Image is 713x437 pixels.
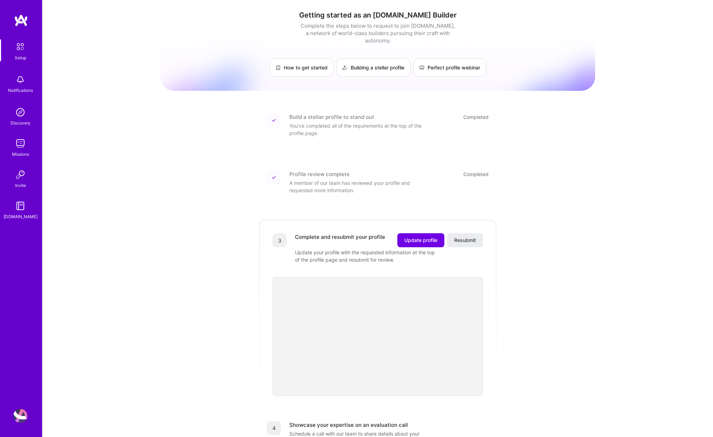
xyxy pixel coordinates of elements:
div: Completed [463,170,489,178]
button: Resubmit [447,233,483,247]
div: Setup [15,54,26,61]
div: 4 [267,421,281,435]
img: teamwork [13,136,27,150]
div: Profile review complete [289,170,350,178]
img: Completed [272,175,276,180]
img: User Avatar [13,409,27,423]
h1: Getting started as an [DOMAIN_NAME] Builder [160,11,595,19]
a: User Avatar [12,409,29,423]
div: [DOMAIN_NAME] [4,213,38,220]
a: Building a stellar profile [336,58,410,77]
div: Complete the steps below to request to join [DOMAIN_NAME], a network of world-class builders purs... [299,22,457,44]
div: You've completed all of the requirements at the top of the profile page. [289,122,430,137]
span: Update profile [404,237,437,244]
div: Invite [15,182,26,189]
div: Build a stellar profile to stand out [289,113,374,121]
img: discovery [13,105,27,119]
div: Missions [12,150,29,158]
img: How to get started [275,65,281,70]
a: Perfect profile webinar [413,58,486,77]
img: setup [13,39,28,54]
img: Building a stellar profile [342,65,348,70]
img: Perfect profile webinar [419,65,425,70]
img: logo [14,14,28,27]
div: A member of our team has reviewed your profile and requested more information. [289,179,430,194]
div: 3 [273,233,287,247]
div: Completed [463,113,489,121]
button: Update profile [397,233,444,247]
div: Showcase your expertise on an evaluation call [289,421,408,429]
a: How to get started [269,58,334,77]
div: Complete and resubmit your profile [295,233,385,247]
img: guide book [13,199,27,213]
img: Invite [13,168,27,182]
span: Resubmit [454,237,476,244]
div: Notifications [8,87,33,94]
iframe: video [273,277,483,396]
div: Update your profile with the requested information at the top of the profile page and resubmit fo... [295,249,435,263]
img: bell [13,73,27,87]
div: Discovery [11,119,31,127]
img: Completed [272,118,276,122]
